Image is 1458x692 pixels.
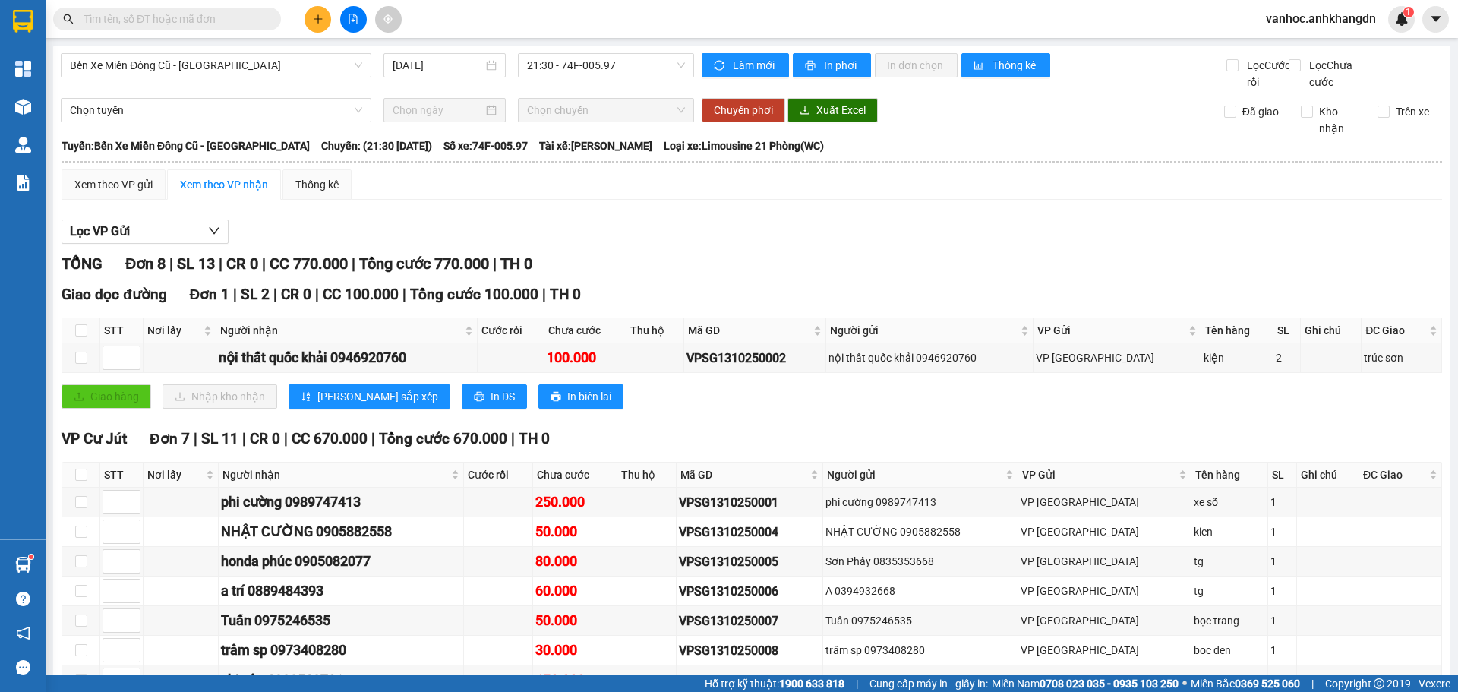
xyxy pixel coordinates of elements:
span: Nơi lấy [147,322,200,339]
span: copyright [1374,678,1384,689]
span: SL 2 [241,286,270,303]
span: Mã GD [680,466,806,483]
img: icon-new-feature [1395,12,1409,26]
button: printerIn DS [462,384,527,409]
span: Chọn chuyến [527,99,685,122]
span: Tài xế: [PERSON_NAME] [539,137,652,154]
span: file-add [348,14,358,24]
div: trâm sp 0973408280 [221,640,461,661]
td: VP Sài Gòn [1018,488,1191,517]
div: 150.000 [535,669,614,690]
span: | [493,254,497,273]
button: printerIn phơi [793,53,871,77]
div: 250.000 [535,491,614,513]
div: 50.000 [535,610,614,631]
button: Chuyển phơi [702,98,785,122]
img: dashboard-icon [15,61,31,77]
input: Chọn ngày [393,102,483,118]
td: VP Sài Gòn [1018,636,1191,665]
span: In phơi [824,57,859,74]
div: phi cường 0989747413 [825,494,1016,510]
span: notification [16,626,30,640]
th: SL [1273,318,1302,343]
span: Loại xe: Limousine 21 Phòng(WC) [664,137,824,154]
span: | [242,430,246,447]
span: ⚪️ [1182,681,1187,687]
div: thùng giấy [1194,671,1266,688]
div: 2 [1276,349,1299,366]
div: chị vân 0388508701 [221,669,461,690]
div: kien [1194,523,1266,540]
span: | [402,286,406,303]
button: caret-down [1422,6,1449,33]
span: | [856,675,858,692]
span: sort-ascending [301,391,311,403]
div: 1 [1270,553,1294,570]
span: | [284,430,288,447]
span: 1 [1406,7,1411,17]
div: VPSG1310250006 [679,582,819,601]
span: Chọn tuyến [70,99,362,122]
div: a trí 0889484393 [221,580,461,602]
th: Chưa cước [533,463,617,488]
span: Người nhận [222,466,448,483]
div: Tuấn 0975246535 [825,612,1016,629]
span: 21:30 - 74F-005.97 [527,54,685,77]
button: syncLàm mới [702,53,789,77]
img: logo-vxr [13,10,33,33]
td: VP Sài Gòn [1034,343,1201,373]
span: Đã giao [1236,103,1285,120]
th: Thu hộ [626,318,684,343]
button: uploadGiao hàng [62,384,151,409]
div: VP [GEOGRAPHIC_DATA] [1021,642,1188,659]
span: TỔNG [62,254,103,273]
div: bọc trang [1194,612,1266,629]
span: Lọc Chưa cước [1303,57,1381,90]
span: Số xe: 74F-005.97 [443,137,528,154]
th: Ghi chú [1301,318,1362,343]
span: Tổng cước 770.000 [359,254,489,273]
button: aim [375,6,402,33]
th: STT [100,463,144,488]
th: Ghi chú [1297,463,1359,488]
div: boc den [1194,642,1266,659]
span: printer [805,60,818,72]
span: SL 11 [201,430,238,447]
div: 30.000 [535,640,614,661]
div: trâm sp 0973408280 [825,642,1016,659]
div: VPSG1310250001 [679,493,819,512]
span: | [169,254,173,273]
div: VPSG1310250003 [679,671,819,690]
sup: 1 [29,555,33,559]
span: Thống kê [993,57,1038,74]
div: 1 [1270,612,1294,629]
span: Tổng cước 100.000 [410,286,538,303]
div: VP [GEOGRAPHIC_DATA] [1021,553,1188,570]
span: message [16,660,30,675]
span: Kho nhận [1313,103,1366,137]
span: search [63,14,74,24]
div: nội thất quốc khải 0946920760 [828,349,1030,366]
td: VPSG1310250004 [677,517,822,547]
div: xe số [1194,494,1266,510]
span: In biên lai [567,388,611,405]
span: VP Gửi [1022,466,1175,483]
span: Tổng cước 670.000 [379,430,507,447]
span: | [262,254,266,273]
div: honda phúc 0905082077 [221,551,461,572]
div: tg [1194,583,1266,599]
th: Tên hàng [1201,318,1273,343]
span: | [233,286,237,303]
span: aim [383,14,393,24]
button: downloadXuất Excel [787,98,878,122]
div: tg [1194,553,1266,570]
th: Cước rồi [478,318,544,343]
div: trúc sơn [1364,349,1439,366]
span: VP Gửi [1037,322,1185,339]
div: NHẬT CƯỜNG 0905882558 [825,523,1016,540]
div: Sơn Phẩy 0835353668 [825,553,1016,570]
span: Mã GD [688,322,810,339]
span: Làm mới [733,57,777,74]
span: plus [313,14,323,24]
button: Lọc VP Gửi [62,220,229,244]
